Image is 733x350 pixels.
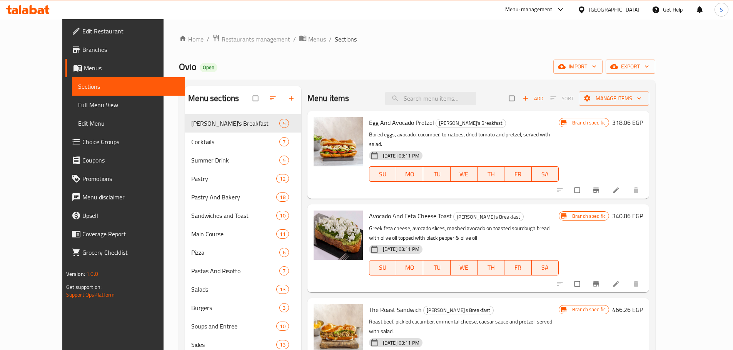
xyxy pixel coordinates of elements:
[185,188,301,206] div: Pastry And Bakery18
[191,285,276,294] span: Salads
[481,262,501,273] span: TH
[478,260,504,275] button: TH
[185,225,301,243] div: Main Course11
[314,211,363,260] img: Avocado And Feta Cheese Toast
[589,5,639,14] div: [GEOGRAPHIC_DATA]
[82,156,179,165] span: Coupons
[185,206,301,225] div: Sandwiches and Toast10
[277,341,288,348] span: 13
[508,169,528,180] span: FR
[720,5,723,14] span: S
[185,280,301,299] div: Salads13
[191,119,279,128] span: [PERSON_NAME]'s Breakfast
[612,62,649,71] span: export
[454,262,474,273] span: WE
[570,277,586,291] span: Select to update
[191,192,276,202] div: Pastry And Bakery
[82,192,179,202] span: Menu disclaimer
[277,212,288,219] span: 10
[72,114,185,133] a: Edit Menu
[191,229,276,239] span: Main Course
[191,211,276,220] span: Sandwiches and Toast
[532,260,559,275] button: SA
[569,119,609,126] span: Branch specific
[82,137,179,146] span: Choice Groups
[307,93,349,104] h2: Menu items
[72,96,185,114] a: Full Menu View
[372,262,393,273] span: SU
[65,151,185,169] a: Coupons
[191,248,279,257] div: Pizza
[606,60,655,74] button: export
[185,133,301,151] div: Cocktails7
[612,186,621,194] a: Edit menu item
[612,280,621,288] a: Edit menu item
[454,212,523,221] span: [PERSON_NAME]'s Breakfast
[314,117,363,166] img: Egg And Avocado Pretzel
[277,194,288,201] span: 18
[423,166,450,182] button: TU
[65,188,185,206] a: Menu disclaimer
[191,340,276,349] div: Sides
[185,299,301,317] div: Burgers3
[191,322,276,331] span: Soups and Entree
[191,266,279,275] span: Pastas And Risotto
[588,275,606,292] button: Branch-specific-item
[299,34,326,44] a: Menus
[521,93,545,105] span: Add item
[280,138,289,146] span: 7
[277,323,288,330] span: 10
[65,243,185,262] a: Grocery Checklist
[423,306,494,315] div: Ovio's Breakfast
[570,183,586,197] span: Select to update
[396,260,423,275] button: MO
[179,58,197,75] span: Ovio
[369,224,559,243] p: Greek feta cheese, avocado slices, mashed avocado on toasted sourdough bread with olive oil toppe...
[535,169,556,180] span: SA
[276,340,289,349] div: items
[82,248,179,257] span: Grocery Checklist
[276,285,289,294] div: items
[612,211,643,221] h6: 340.86 EGP
[84,63,179,73] span: Menus
[628,182,646,199] button: delete
[628,275,646,292] button: delete
[396,166,423,182] button: MO
[308,35,326,44] span: Menus
[82,229,179,239] span: Coverage Report
[426,262,447,273] span: TU
[454,169,474,180] span: WE
[78,82,179,91] span: Sections
[545,93,579,105] span: Select section first
[185,243,301,262] div: Pizza6
[588,182,606,199] button: Branch-specific-item
[521,93,545,105] button: Add
[369,260,396,275] button: SU
[280,249,289,256] span: 6
[191,137,279,146] span: Cocktails
[280,304,289,312] span: 3
[65,133,185,151] a: Choice Groups
[82,45,179,54] span: Branches
[559,62,596,71] span: import
[191,174,276,183] span: Pastry
[185,317,301,335] div: Soups and Entree10
[553,60,603,74] button: import
[179,34,655,44] nav: breadcrumb
[185,114,301,133] div: [PERSON_NAME]'s Breakfast5
[185,151,301,169] div: Summer Drink5
[277,175,288,182] span: 12
[369,117,434,128] span: Egg And Avocado Pretzel
[191,119,279,128] div: Ovio's Breakfast
[191,156,279,165] div: Summer Drink
[424,306,493,315] span: [PERSON_NAME]'s Breakfast
[280,267,289,275] span: 7
[451,166,478,182] button: WE
[585,94,643,103] span: Manage items
[369,130,559,149] p: Boiled eggs, avocado, cucumber, tomatoes, dried tomato and pretzel, served with salad.
[207,35,209,44] li: /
